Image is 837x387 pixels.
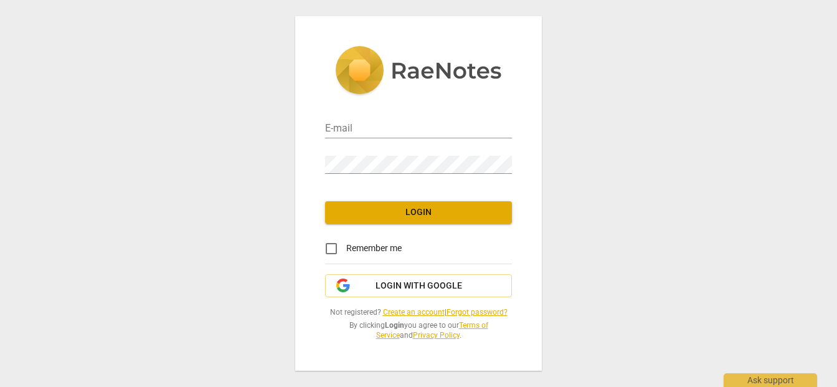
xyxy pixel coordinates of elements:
a: Forgot password? [447,308,508,317]
span: Not registered? | [325,307,512,318]
button: Login with Google [325,274,512,298]
span: Remember me [346,242,402,255]
button: Login [325,201,512,224]
span: Login with Google [376,280,462,292]
a: Privacy Policy [413,331,460,340]
b: Login [385,321,404,330]
span: Login [335,206,502,219]
a: Create an account [383,308,445,317]
a: Terms of Service [376,321,488,340]
img: 5ac2273c67554f335776073100b6d88f.svg [335,46,502,97]
span: By clicking you agree to our and . [325,320,512,341]
div: Ask support [724,373,817,387]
